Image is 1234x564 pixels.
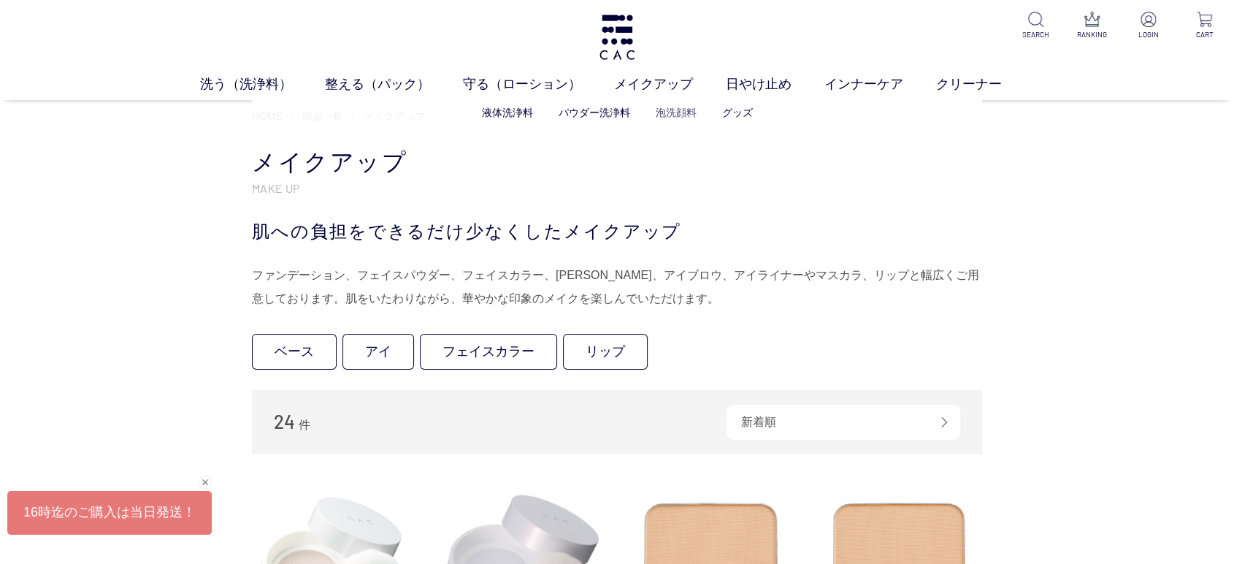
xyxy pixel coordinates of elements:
span: 24 [274,410,295,432]
a: 洗う（洗浄料） [200,75,325,94]
a: 泡洗顔料 [656,107,697,118]
a: RANKING [1074,12,1110,40]
p: RANKING [1074,29,1110,40]
div: 新着順 [727,405,960,440]
a: 守る（ローション） [463,75,614,94]
a: ベース [252,334,337,370]
a: アイ [342,334,414,370]
img: website_grey.svg [23,38,35,51]
img: tab_domain_overview_orange.svg [50,86,61,98]
h1: メイクアップ [252,147,982,178]
div: ファンデーション、フェイスパウダー、フェイスカラー、[PERSON_NAME]、アイブロウ、アイライナーやマスカラ、リップと幅広くご用意しております。肌をいたわりながら、華やかな印象のメイクを楽... [252,264,982,310]
a: パウダー洗浄料 [559,107,630,118]
a: クリーナー [936,75,1035,94]
a: CART [1187,12,1222,40]
img: logo_orange.svg [23,23,35,35]
p: MAKE UP [252,180,982,196]
a: メイクアップ [614,75,726,94]
a: 日やけ止め [726,75,824,94]
p: SEARCH [1018,29,1054,40]
span: 件 [298,419,310,431]
a: SEARCH [1018,12,1054,40]
img: logo [597,15,637,60]
div: v 4.0.25 [41,23,72,35]
a: フェイスカラー [420,334,557,370]
a: 液体洗浄料 [482,107,533,118]
div: ドメイン: [DOMAIN_NAME] [38,38,169,51]
a: インナーケア [824,75,936,94]
a: リップ [563,334,648,370]
a: グッズ [722,107,753,118]
div: 肌への負担をできるだけ少なくしたメイクアップ [252,218,982,245]
div: ドメイン概要 [66,88,122,97]
p: CART [1187,29,1222,40]
a: 整える（パック） [325,75,463,94]
a: LOGIN [1130,12,1166,40]
div: キーワード流入 [169,88,235,97]
img: tab_keywords_by_traffic_grey.svg [153,86,165,98]
p: LOGIN [1130,29,1166,40]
